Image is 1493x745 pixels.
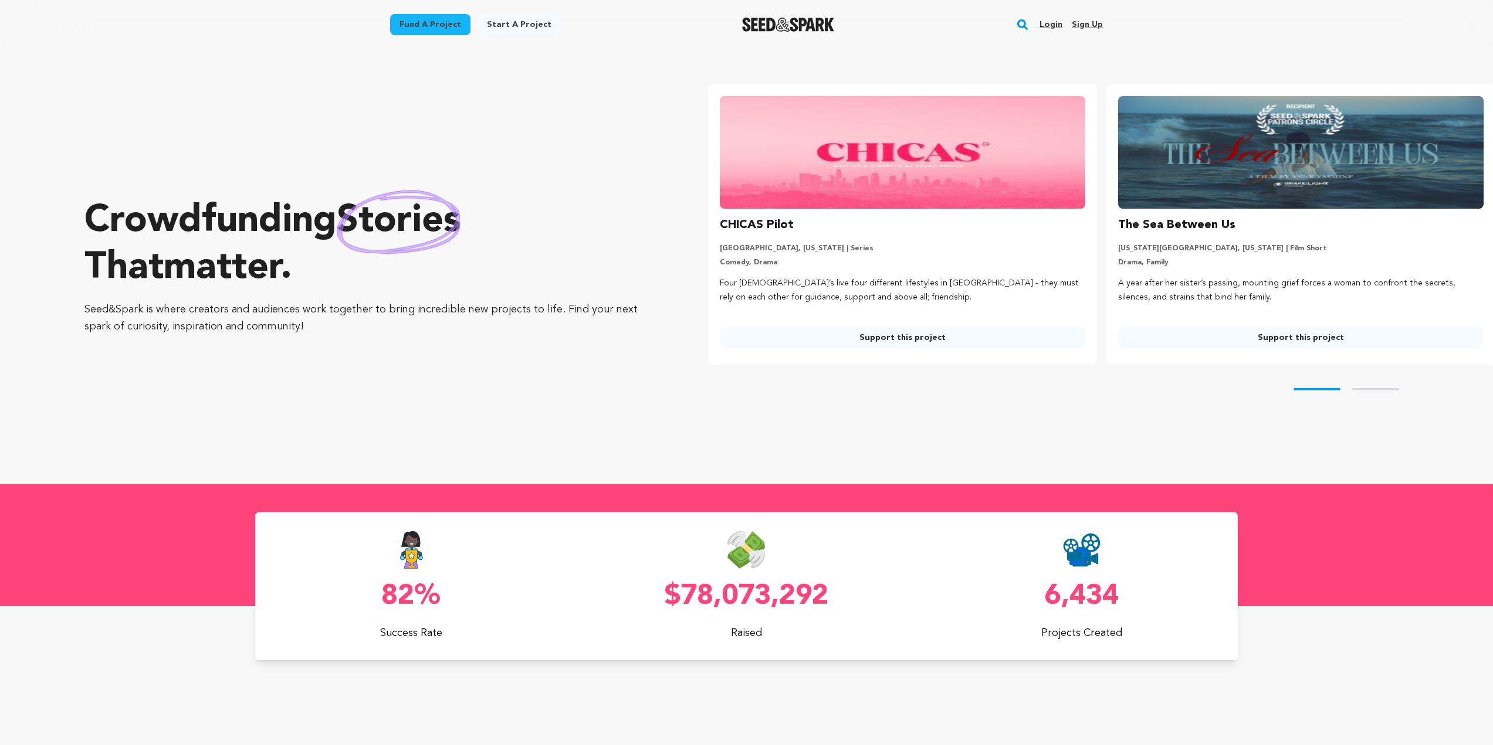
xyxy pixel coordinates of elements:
h3: CHICAS Pilot [720,216,794,234]
img: Seed&Spark Projects Created Icon [1063,531,1101,569]
a: Support this project [1118,327,1484,348]
h3: The Sea Between Us [1118,216,1235,234]
img: CHICAS Pilot image [720,96,1085,209]
p: Drama, Family [1118,258,1484,267]
p: 82% [255,583,567,611]
p: Seed&Spark is where creators and audiences work together to bring incredible new projects to life... [84,301,661,335]
a: Start a project [478,14,561,35]
p: Raised [591,625,903,641]
a: Login [1040,15,1062,34]
p: Success Rate [255,625,567,641]
span: matter [164,250,280,287]
p: 6,434 [926,583,1238,611]
p: Crowdfunding that . [84,198,661,292]
p: [GEOGRAPHIC_DATA], [US_STATE] | Series [720,244,1085,253]
img: Seed&Spark Success Rate Icon [393,531,429,569]
p: A year after her sister’s passing, mounting grief forces a woman to confront the secrets, silence... [1118,277,1484,305]
img: Seed&Spark Money Raised Icon [727,531,765,569]
img: hand sketched image [337,190,461,254]
p: [US_STATE][GEOGRAPHIC_DATA], [US_STATE] | Film Short [1118,244,1484,253]
p: Four [DEMOGRAPHIC_DATA]’s live four different lifestyles in [GEOGRAPHIC_DATA] - they must rely on... [720,277,1085,305]
img: Seed&Spark Logo Dark Mode [742,18,834,32]
p: Comedy, Drama [720,258,1085,267]
a: Fund a project [390,14,470,35]
p: Projects Created [926,625,1238,641]
img: The Sea Between Us image [1118,96,1484,209]
p: $78,073,292 [591,583,903,611]
a: Support this project [720,327,1085,348]
a: Seed&Spark Homepage [742,18,834,32]
a: Sign up [1072,15,1103,34]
